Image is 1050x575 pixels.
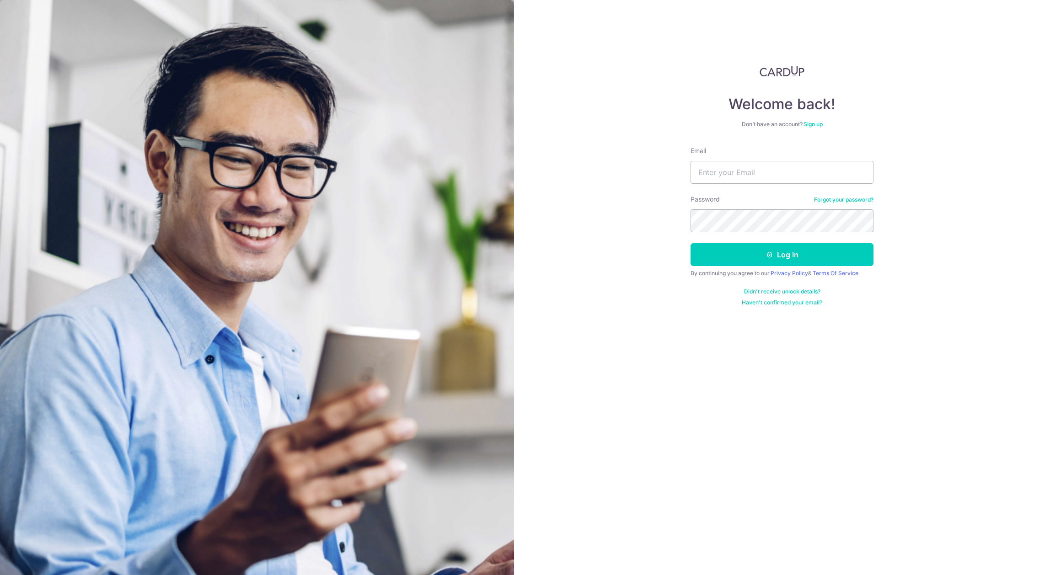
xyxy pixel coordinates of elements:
a: Terms Of Service [813,270,858,277]
a: Didn't receive unlock details? [744,288,820,295]
img: CardUp Logo [760,66,804,77]
label: Email [691,146,706,155]
h4: Welcome back! [691,95,873,113]
a: Haven't confirmed your email? [742,299,822,306]
a: Privacy Policy [771,270,808,277]
a: Forgot your password? [814,196,873,203]
a: Sign up [804,121,823,128]
label: Password [691,195,720,204]
div: By continuing you agree to our & [691,270,873,277]
button: Log in [691,243,873,266]
div: Don’t have an account? [691,121,873,128]
input: Enter your Email [691,161,873,184]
